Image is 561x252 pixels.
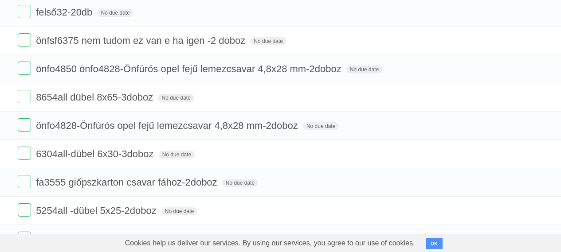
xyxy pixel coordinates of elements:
[36,63,344,74] span: önfo4850 önfo4828-Önfúrós opel fejű lemezcsavar 4,8x28 mm-2doboz
[18,232,31,245] label: Done
[36,35,247,46] span: önfsf6375 nem tudom ez van e ha igen -2 doboz
[161,207,197,215] span: No due date
[36,7,94,18] span: felső32-20db
[36,205,159,216] span: 5254all -dübel 5x25-2doboz
[346,66,382,74] span: No due date
[250,37,286,45] span: No due date
[36,120,300,131] span: önfo4828-Önfúrós opel fejű lemezcsavar 4,8x28 mm-2doboz
[18,118,31,132] label: Done
[36,177,219,188] span: fa3555 giőpszkarton csavar fához-2doboz
[18,5,31,18] label: Done
[97,9,133,17] span: No due date
[18,62,31,75] label: Done
[303,122,339,130] span: No due date
[18,147,31,160] label: Done
[18,175,31,188] label: Done
[36,148,156,159] span: 6304all-dübel 6x30-3doboz
[18,203,31,217] label: Done
[36,233,216,244] span: fa 3545 gipszkartoncsavar fához-2 doboz
[426,238,443,249] button: OK
[116,234,424,252] span: Cookies help us deliver our services. By using our services, you agree to our use of cookies.
[36,92,155,103] span: 8654all dübel 8x65-3doboz
[158,94,194,102] span: No due date
[159,151,195,159] span: No due date
[18,33,31,47] label: Done
[18,90,31,103] label: Done
[222,179,258,187] span: No due date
